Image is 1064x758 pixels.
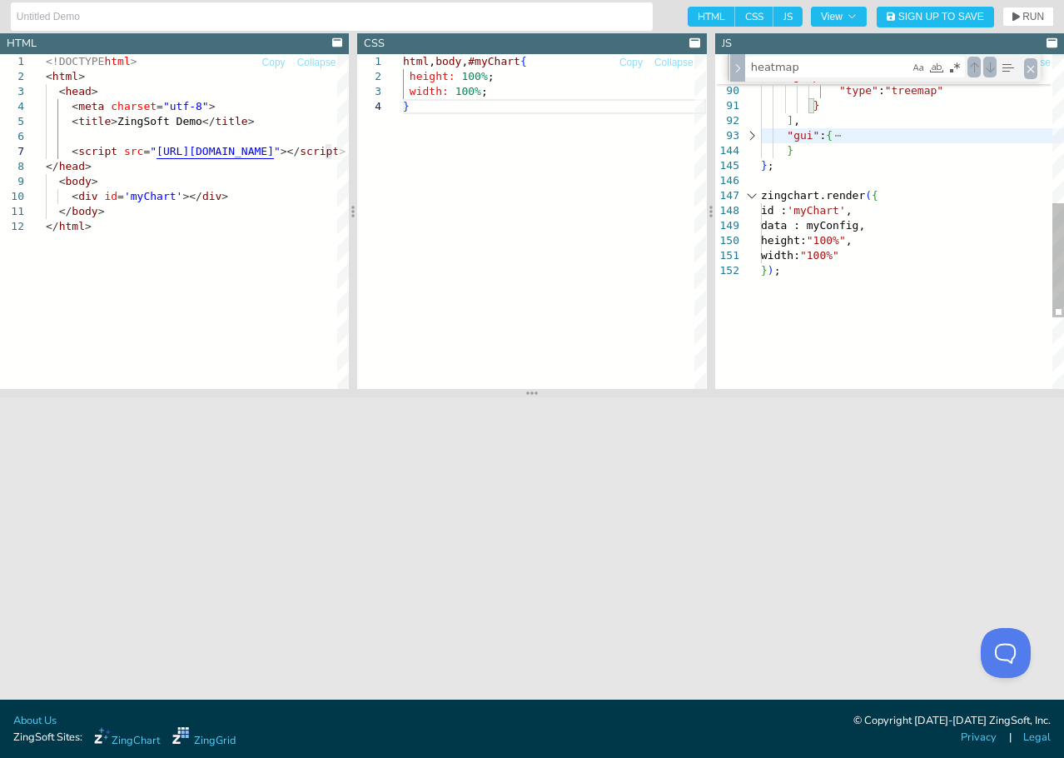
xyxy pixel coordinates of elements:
[469,55,521,67] span: #myChart
[715,173,739,188] div: 146
[357,99,381,114] div: 4
[735,7,773,27] span: CSS
[78,190,97,202] span: div
[806,234,845,247] span: "100%"
[715,143,739,158] div: 144
[845,234,852,247] span: ,
[1012,57,1051,67] span: Collapse
[688,7,803,27] div: checkbox-group
[619,57,643,67] span: Copy
[357,84,381,99] div: 3
[202,115,216,127] span: </
[462,70,488,82] span: 100%
[59,220,85,232] span: html
[92,85,98,97] span: >
[202,190,221,202] span: div
[773,7,803,27] span: JS
[297,57,336,67] span: Collapse
[182,190,201,202] span: ></
[157,145,274,157] span: [URL][DOMAIN_NAME]
[78,70,85,82] span: >
[78,100,104,112] span: meta
[787,129,819,142] span: "gui"
[1024,58,1037,79] div: Close (Escape)
[715,113,739,128] div: 92
[1022,12,1044,22] span: RUN
[124,145,143,157] span: src
[910,59,927,76] div: Match Case (Alt+C)
[59,175,66,187] span: <
[7,36,37,52] div: HTML
[826,129,833,142] span: {
[46,220,59,232] span: </
[520,55,527,67] span: {
[403,55,429,67] span: html
[746,57,909,77] textarea: Find
[172,727,236,749] a: ZingGrid
[819,129,826,142] span: :
[216,115,248,127] span: title
[730,54,745,82] div: Toggle Replace
[85,160,92,172] span: >
[262,57,286,67] span: Copy
[209,100,216,112] span: >
[839,84,878,97] span: "type"
[72,145,78,157] span: <
[715,218,739,233] div: 149
[111,115,117,127] span: >
[1023,730,1051,746] a: Legal
[221,190,228,202] span: >
[261,55,286,71] button: Copy
[357,69,381,84] div: 2
[787,204,845,217] span: 'myChart'
[13,730,82,746] span: ZingSoft Sites:
[17,3,647,30] input: Untitled Demo
[410,85,449,97] span: width:
[884,84,942,97] span: "treemap"
[157,100,163,112] span: =
[878,84,885,97] span: :
[488,70,495,82] span: ;
[296,55,337,71] button: Collapse
[98,205,105,217] span: >
[274,145,281,157] span: "
[124,190,182,202] span: 'myChart'
[410,70,455,82] span: height:
[728,54,1041,82] div: Find / Replace
[761,249,800,262] span: width:
[715,188,739,203] div: 147
[46,55,104,67] span: <!DOCTYPE
[430,55,436,67] span: ,
[741,188,763,203] div: Click to collapse the range.
[65,175,91,187] span: body
[967,57,981,77] div: Previous Match (Shift+Enter)
[853,713,1051,730] div: © Copyright [DATE]-[DATE] ZingSoft, Inc.
[72,205,97,217] span: body
[715,128,739,143] div: 93
[715,98,739,113] div: 91
[813,99,819,112] span: }
[761,189,865,202] span: zingchart.render
[104,190,117,202] span: id
[715,203,739,218] div: 148
[481,85,488,97] span: ;
[131,55,137,67] span: >
[92,175,98,187] span: >
[78,145,117,157] span: script
[143,145,150,157] span: =
[46,160,59,172] span: </
[787,114,793,127] span: ]
[947,59,963,76] div: Use Regular Expression (Alt+R)
[72,115,78,127] span: <
[821,12,857,22] span: View
[998,58,1017,77] div: Find in Selection (Alt+L)
[865,189,872,202] span: (
[150,145,157,157] span: "
[59,160,85,172] span: head
[741,128,763,143] div: Click to expand the range.
[59,205,72,217] span: </
[300,145,339,157] span: script
[46,70,52,82] span: <
[248,115,255,127] span: >
[1009,730,1012,746] span: |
